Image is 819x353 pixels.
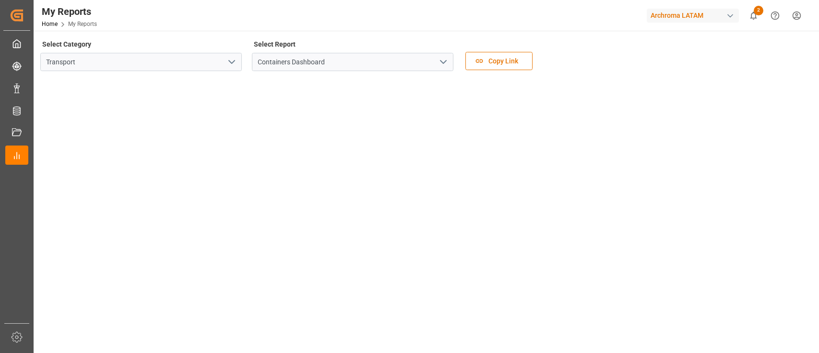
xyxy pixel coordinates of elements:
button: Help Center [764,5,786,26]
input: Type to search/select [40,53,242,71]
span: Copy Link [484,56,523,66]
span: 2 [754,6,763,15]
div: Archroma LATAM [647,9,739,23]
button: open menu [224,55,238,70]
button: Copy Link [465,52,533,70]
input: Type to search/select [252,53,453,71]
div: My Reports [42,4,97,19]
button: open menu [436,55,450,70]
a: Home [42,21,58,27]
button: show 2 new notifications [743,5,764,26]
button: Archroma LATAM [647,6,743,24]
label: Select Report [252,37,297,51]
label: Select Category [40,37,93,51]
